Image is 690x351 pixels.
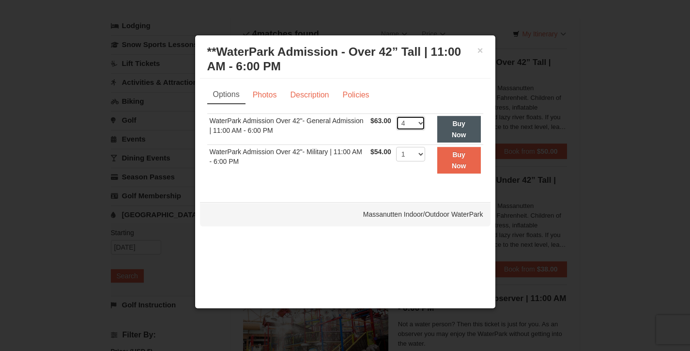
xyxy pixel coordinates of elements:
td: WaterPark Admission Over 42"- General Admission | 11:00 AM - 6:00 PM [207,114,368,145]
a: Photos [246,86,283,104]
button: × [477,46,483,55]
h3: **WaterPark Admission - Over 42” Tall | 11:00 AM - 6:00 PM [207,45,483,74]
a: Policies [336,86,375,104]
strong: Buy Now [452,120,466,138]
a: Options [207,86,245,104]
button: Buy Now [437,147,481,174]
span: $54.00 [370,148,391,156]
strong: Buy Now [452,151,466,169]
button: Buy Now [437,116,481,143]
span: $63.00 [370,117,391,125]
div: Massanutten Indoor/Outdoor WaterPark [200,202,491,226]
td: WaterPark Admission Over 42"- Military | 11:00 AM - 6:00 PM [207,145,368,175]
a: Description [284,86,335,104]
